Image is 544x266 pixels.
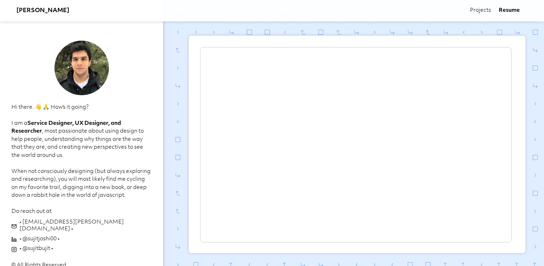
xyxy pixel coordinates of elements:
[20,245,53,252] a: • @sujitbujit •
[20,236,59,243] a: • @sujitjoshi00 •
[11,121,121,134] b: Service Designer, UX Designer, and Researcher
[20,219,152,233] a: • [EMAIL_ADDRESS][PERSON_NAME][DOMAIN_NAME] •
[16,6,69,15] a: [PERSON_NAME]
[470,7,491,14] a: Projects
[499,8,520,13] b: Resume
[11,104,152,216] p: Hi there. 👋 🙏 How's it going? I am a , most passionate about using design to help people, underst...
[499,7,520,14] a: Resume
